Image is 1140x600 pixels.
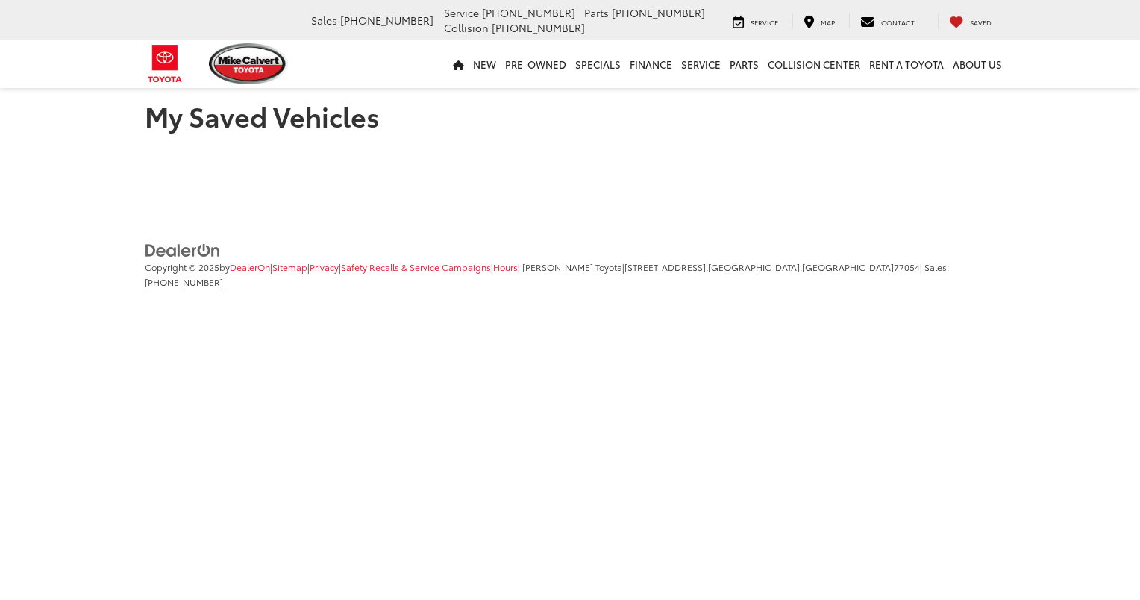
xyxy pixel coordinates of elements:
span: | [491,260,518,273]
a: Rent a Toyota [865,40,948,88]
span: by [219,260,270,273]
a: Privacy [310,260,339,273]
a: Collision Center [763,40,865,88]
span: Service [751,17,778,27]
span: Parts [584,5,609,20]
img: DealerOn [145,243,221,259]
span: | [307,260,339,273]
a: Sitemap [272,260,307,273]
a: Safety Recalls & Service Campaigns, Opens in a new tab [341,260,491,273]
span: [PHONE_NUMBER] [612,5,705,20]
img: Toyota [137,40,193,88]
span: Collision [444,20,489,35]
h1: My Saved Vehicles [145,90,995,142]
span: Saved [970,17,992,27]
span: Service [444,5,479,20]
span: [GEOGRAPHIC_DATA], [708,260,802,273]
span: [GEOGRAPHIC_DATA] [802,260,894,273]
span: Map [821,17,835,27]
span: [STREET_ADDRESS], [624,260,708,273]
span: [PHONE_NUMBER] [145,275,223,288]
a: Service [721,13,789,28]
span: | [270,260,307,273]
a: Specials [571,40,625,88]
span: [PHONE_NUMBER] [340,13,433,28]
a: Service [677,40,725,88]
a: DealerOn Home Page [230,260,270,273]
span: | [PERSON_NAME] Toyota [518,260,622,273]
a: Contact [849,13,926,28]
span: [PHONE_NUMBER] [492,20,585,35]
a: Parts [725,40,763,88]
span: Copyright © 2025 [145,260,219,273]
a: Pre-Owned [501,40,571,88]
a: Map [792,13,846,28]
a: Hours [493,260,518,273]
span: | [622,260,920,273]
img: Mike Calvert Toyota [209,43,288,84]
span: Contact [881,17,915,27]
a: DealerOn [145,242,221,257]
span: | [339,260,491,273]
span: 77054 [894,260,920,273]
span: [PHONE_NUMBER] [482,5,575,20]
a: My Saved Vehicles [938,13,1003,28]
a: New [469,40,501,88]
a: Home [448,40,469,88]
span: Sales [311,13,337,28]
a: Finance [625,40,677,88]
a: About Us [948,40,1006,88]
